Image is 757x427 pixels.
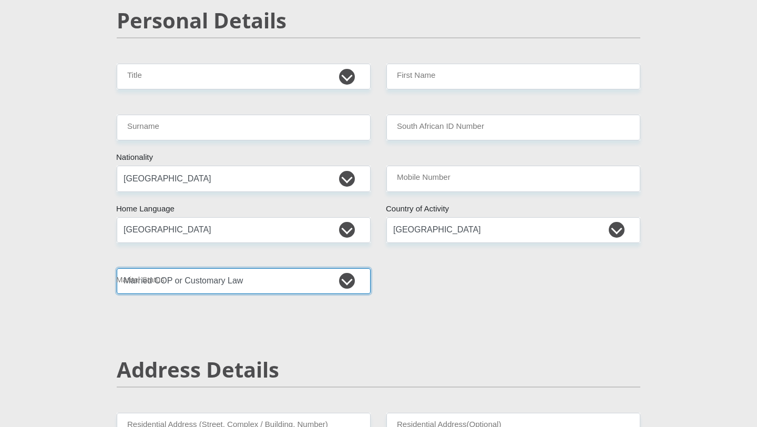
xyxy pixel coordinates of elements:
h2: Personal Details [117,8,640,33]
input: ID Number [386,115,640,140]
input: Surname [117,115,371,140]
input: First Name [386,64,640,89]
input: Contact Number [386,166,640,191]
h2: Address Details [117,357,640,382]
